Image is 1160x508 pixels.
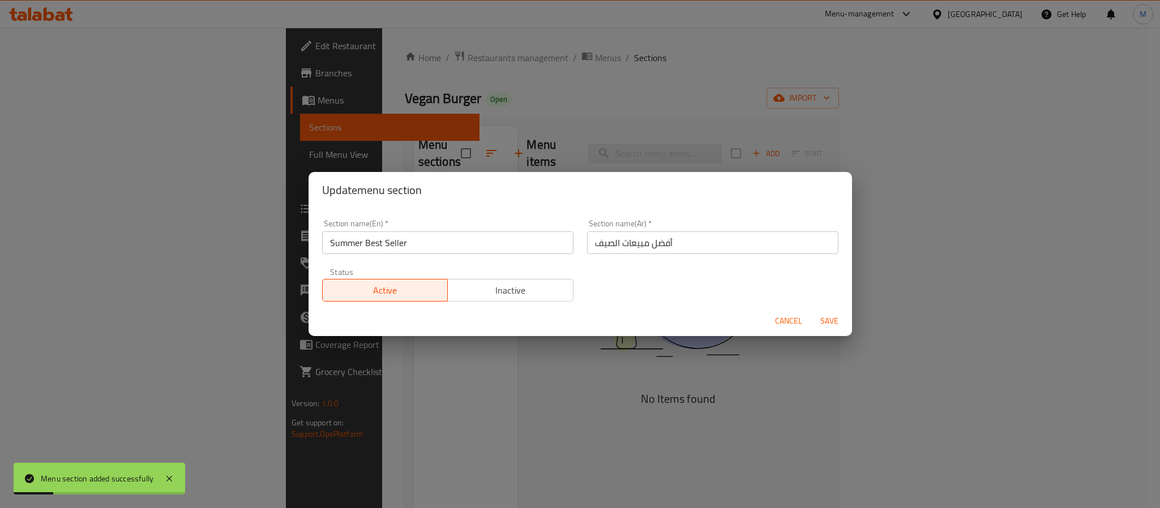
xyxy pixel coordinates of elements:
[447,279,573,302] button: Inactive
[322,231,573,254] input: Please enter section name(en)
[452,282,569,299] span: Inactive
[41,472,153,485] div: Menu section added successfully
[322,181,838,199] h2: Update menu section
[322,279,448,302] button: Active
[327,282,444,299] span: Active
[775,314,802,328] span: Cancel
[811,311,847,332] button: Save
[816,314,843,328] span: Save
[771,311,807,332] button: Cancel
[587,231,838,254] input: Please enter section name(ar)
